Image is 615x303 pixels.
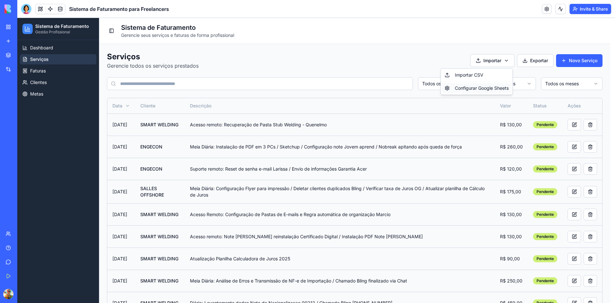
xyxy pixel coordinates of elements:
img: ACg8ocIb9EVBQQu06JlCgqTf6EgoUYj4ba_xHiRKThHdoj2dflUFBY4=s96-c [3,289,13,299]
span: Sistema de Faturamento para Freelancers [69,5,169,13]
div: Configurar Google Sheets [425,65,494,75]
button: Invite & Share [570,4,611,14]
img: logo [4,4,44,13]
div: Importar CSV [425,52,494,62]
div: Importar [423,50,496,77]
